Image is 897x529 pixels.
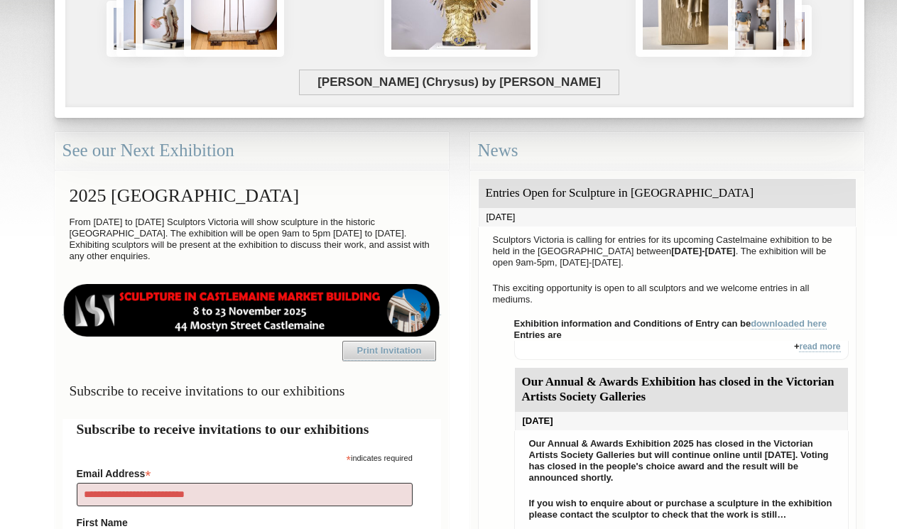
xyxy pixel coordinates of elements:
[77,517,413,528] label: First Name
[515,368,848,412] div: Our Annual & Awards Exhibition has closed in the Victorian Artists Society Galleries
[799,342,840,352] a: read more
[62,213,441,266] p: From [DATE] to [DATE] Sculptors Victoria will show sculpture in the historic [GEOGRAPHIC_DATA]. T...
[55,132,449,170] div: See our Next Exhibition
[77,419,427,440] h2: Subscribe to receive invitations to our exhibitions
[77,464,413,481] label: Email Address
[479,179,856,208] div: Entries Open for Sculpture in [GEOGRAPHIC_DATA]
[514,318,827,329] strong: Exhibition information and Conditions of Entry can be
[479,208,856,227] div: [DATE]
[671,246,736,256] strong: [DATE]-[DATE]
[299,70,620,95] span: [PERSON_NAME] (Chrysus) by [PERSON_NAME]
[515,412,848,430] div: [DATE]
[522,494,841,524] p: If you wish to enquire about or purchase a sculpture in the exhibition please contact the sculpto...
[62,284,441,337] img: castlemaine-ldrbd25v2.png
[62,377,441,405] h3: Subscribe to receive invitations to our exhibitions
[342,341,436,361] a: Print Invitation
[77,450,413,464] div: indicates required
[751,318,827,329] a: downloaded here
[62,178,441,213] h2: 2025 [GEOGRAPHIC_DATA]
[486,279,849,309] p: This exciting opportunity is open to all sculptors and we welcome entries in all mediums.
[486,231,849,272] p: Sculptors Victoria is calling for entries for its upcoming Castelmaine exhibition to be held in t...
[470,132,864,170] div: News
[514,341,849,360] div: +
[522,435,841,487] p: Our Annual & Awards Exhibition 2025 has closed in the Victorian Artists Society Galleries but wil...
